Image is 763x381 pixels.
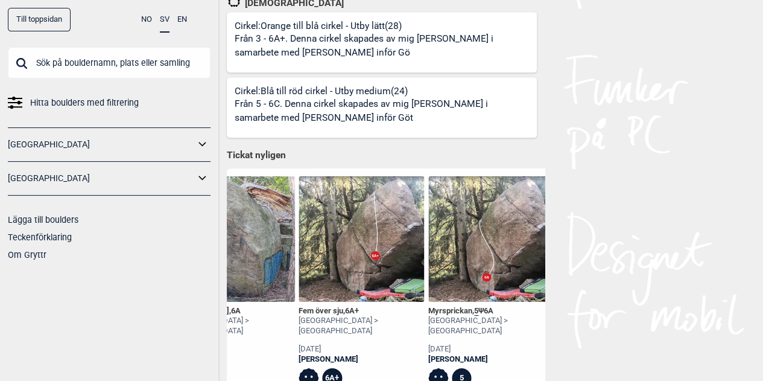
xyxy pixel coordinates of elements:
[299,306,424,316] div: Fem över sju ,
[227,12,537,72] a: Cirkel:Orange till blå cirkel - Utby lätt(28)Från 3 - 6A+. Denna cirkel skapades av mig [PERSON_N...
[428,316,554,336] div: [GEOGRAPHIC_DATA] > [GEOGRAPHIC_DATA]
[428,306,554,316] div: Myrsprickan , Ψ
[8,215,78,225] a: Lägga till boulders
[474,306,478,316] span: 5
[231,306,241,315] span: 6A
[428,344,554,354] div: [DATE]
[235,85,537,138] div: Cirkel: Blå till röd cirkel - Utby medium (24)
[169,306,295,316] div: [PERSON_NAME] ,
[8,250,46,260] a: Om Gryttr
[299,354,424,365] a: [PERSON_NAME]
[160,8,169,33] button: SV
[177,8,187,31] button: EN
[169,354,295,365] a: Jonatan Ess
[8,232,72,242] a: Teckenförklaring
[227,149,537,162] h1: Tickat nyligen
[299,316,424,336] div: [GEOGRAPHIC_DATA] > [GEOGRAPHIC_DATA]
[169,344,295,354] div: [DATE]
[484,306,493,315] span: 6A
[345,306,359,315] span: 6A+
[299,176,424,302] img: Fem over sju
[227,77,537,138] a: Cirkel:Blå till röd cirkel - Utby medium(24)Från 5 - 6C. Denna cirkel skapades av mig [PERSON_NAM...
[169,176,295,302] img: Till Anna
[141,8,152,31] button: NO
[8,170,195,187] a: [GEOGRAPHIC_DATA]
[235,20,537,72] div: Cirkel: Orange till blå cirkel - Utby lätt (28)
[8,136,195,153] a: [GEOGRAPHIC_DATA]
[8,94,211,112] a: Hitta boulders med filtrering
[428,354,554,365] a: [PERSON_NAME]
[8,47,211,78] input: Sök på bouldernamn, plats eller samling
[169,316,295,336] div: [GEOGRAPHIC_DATA] > [GEOGRAPHIC_DATA]
[299,344,424,354] div: [DATE]
[8,8,71,31] a: Till toppsidan
[235,97,533,126] p: Från 5 - 6C. Denna cirkel skapades av mig [PERSON_NAME] i samarbete med [PERSON_NAME] inför Göt
[428,176,554,302] img: Myrsprickan
[235,32,533,60] p: Från 3 - 6A+. Denna cirkel skapades av mig [PERSON_NAME] i samarbete med [PERSON_NAME] inför Gö
[30,94,139,112] span: Hitta boulders med filtrering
